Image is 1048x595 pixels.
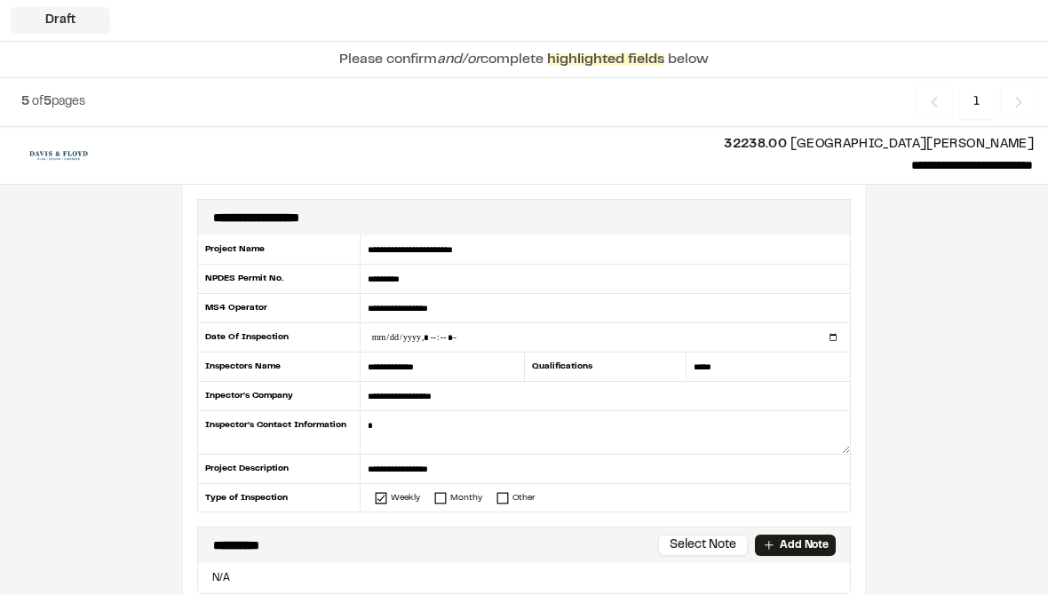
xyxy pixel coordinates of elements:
[14,141,103,170] img: file
[512,491,536,504] div: Other
[197,353,361,382] div: Inspectors Name
[524,353,687,382] div: Qualifications
[437,53,480,66] span: and/or
[197,235,361,265] div: Project Name
[11,7,110,34] div: Draft
[339,49,709,70] p: Please confirm complete below
[117,135,1034,155] p: [GEOGRAPHIC_DATA][PERSON_NAME]
[197,323,361,353] div: Date Of Inspection
[21,92,85,112] p: of pages
[780,537,829,553] p: Add Note
[21,97,29,107] span: 5
[197,411,361,455] div: Inspector's Contact Information
[197,484,361,512] div: Type of Inspection
[44,97,52,107] span: 5
[197,265,361,294] div: NPDES Permit No.
[960,85,993,119] span: 1
[724,139,787,150] span: 32238.00
[197,455,361,484] div: Project Description
[205,570,843,586] p: N/A
[547,53,664,66] span: highlighted fields
[658,535,748,556] button: Select Note
[916,85,1037,119] nav: Navigation
[450,491,482,504] div: Monthy
[197,294,361,323] div: MS4 Operator
[197,382,361,411] div: Inpector's Company
[391,491,420,504] div: Weekly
